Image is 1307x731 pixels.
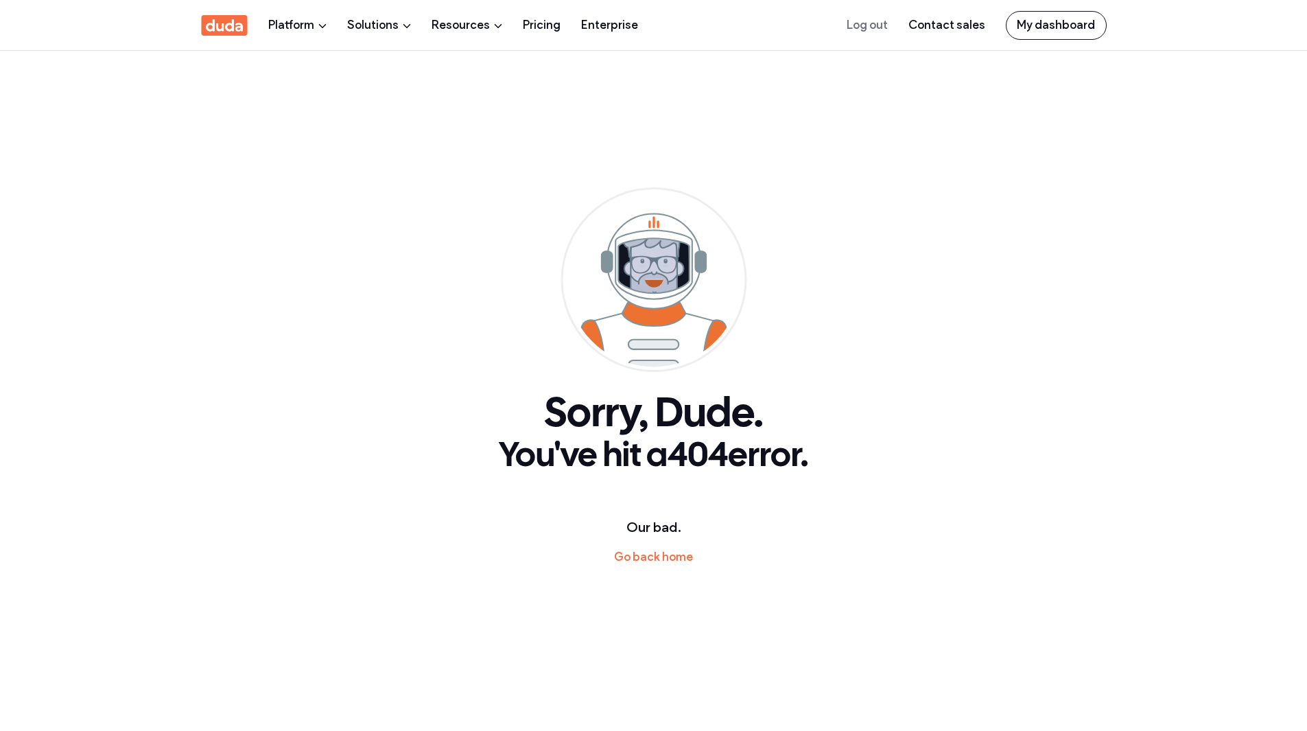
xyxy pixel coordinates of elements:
[10,393,1297,438] h1: Sorry, Dude.
[614,550,693,564] a: Go back home
[668,441,728,473] strong: 404
[1006,11,1107,40] a: My dashboard
[10,438,1297,476] h2: You've hit a error.
[10,517,1297,537] p: Our bad.
[561,187,746,373] img: Duda website builder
